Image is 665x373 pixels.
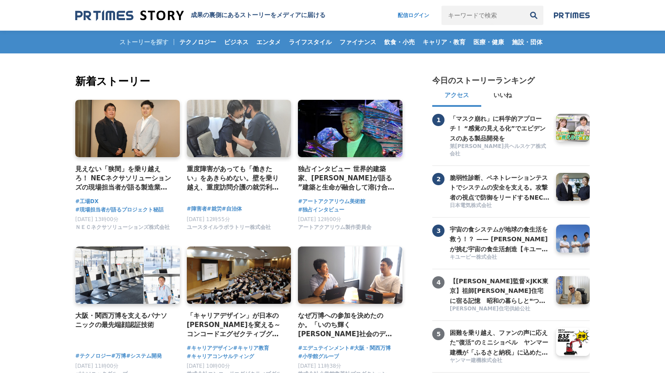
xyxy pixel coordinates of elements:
span: エンタメ [253,38,284,46]
a: ＮＥＣネクサソリューションズ株式会社 [75,226,170,232]
a: #小学館グループ [298,352,339,361]
span: 医療・健康 [470,38,507,46]
a: #万博 [111,352,126,360]
a: 脆弱性診断、ペネトレーションテストでシステムの安全を支える。攻撃者の視点で防御をリードするNECの「リスクハンティングチーム」 [450,173,549,201]
span: 施設・団体 [508,38,546,46]
h3: 【[PERSON_NAME]監督×JKK東京】祖師[PERSON_NAME]住宅に宿る記憶 昭和の暮らしと❝つながり❞が描く、これからの住まいのかたち [450,276,549,306]
a: #現場担当者が語るプロジェクト秘話 [75,206,164,214]
a: 第[PERSON_NAME]共ヘルスケア株式会社 [450,143,549,158]
span: [DATE] 12時55分 [187,216,230,222]
a: 配信ログイン [389,6,438,25]
button: 検索 [524,6,543,25]
span: [DATE] 13時00分 [75,216,119,222]
a: #キャリアデザイン [187,344,233,352]
a: 大阪・関西万博を支えるパナソニックの最先端顔認証技術 [75,311,173,330]
span: ヤンマー建機株式会社 [450,357,502,364]
span: アートアクアリウム製作委員会 [298,224,371,231]
a: 独占インタビュー 世界的建築家、[PERSON_NAME]が語る ”建築と生命が融合して溶け合うような世界” アートアクアリウム美術館 GINZA コラボレーション作品「金魚の石庭」 [298,164,395,193]
img: 成果の裏側にあるストーリーをメディアに届ける [75,10,184,21]
h1: 成果の裏側にあるストーリーをメディアに届ける [191,11,325,19]
span: 2 [432,173,444,185]
h2: 新着ストーリー [75,74,404,89]
span: 5 [432,328,444,340]
a: #キャリアコンサルティング [187,352,254,361]
input: キーワードで検索 [441,6,524,25]
a: ファイナンス [336,31,380,53]
a: #テクノロジー [75,352,111,360]
span: [DATE] 10時00分 [187,363,230,369]
span: [PERSON_NAME]住宅供給公社 [450,305,530,313]
span: キユーピー株式会社 [450,253,497,261]
a: ライフスタイル [285,31,335,53]
img: prtimes [554,12,590,19]
h3: 宇宙の食システムが地球の食生活を救う！？ —— [PERSON_NAME]が挑む宇宙の食生活創造【キユーピー ミライ研究員】 [450,225,549,254]
a: 【[PERSON_NAME]監督×JKK東京】祖師[PERSON_NAME]住宅に宿る記憶 昭和の暮らしと❝つながり❞が描く、これからの住まいのかたち [450,276,549,304]
a: #エデュテインメント [298,344,350,352]
a: #工場DX [75,197,98,206]
h3: 「マスク崩れ」に科学的アプローチ！ “感覚の見える化”でエビデンスのある製品開発を [450,114,549,143]
span: キャリア・教育 [419,38,469,46]
span: 1 [432,114,444,126]
button: いいね [481,86,524,107]
a: #大阪・関西万博 [350,344,391,352]
a: 宇宙の食システムが地球の食生活を救う！？ —— [PERSON_NAME]が挑む宇宙の食生活創造【キユーピー ミライ研究員】 [450,225,549,253]
a: ユースタイルラボラトリー株式会社 [187,226,271,232]
span: ライフスタイル [285,38,335,46]
a: キユーピー株式会社 [450,253,549,262]
a: テクノロジー [176,31,220,53]
a: 見えない「狭間」を乗り越えろ！ NECネクサソリューションズの現場担当者が語る製造業のDX成功の秘訣 [75,164,173,193]
span: [DATE] 11時00分 [75,363,119,369]
button: アクセス [432,86,481,107]
a: #自治体 [222,205,242,213]
a: #就労 [207,205,222,213]
a: 飲食・小売 [381,31,418,53]
a: 成果の裏側にあるストーリーをメディアに届ける 成果の裏側にあるストーリーをメディアに届ける [75,10,325,21]
span: テクノロジー [176,38,220,46]
h2: 今日のストーリーランキング [432,75,535,86]
a: #キャリア教育 [233,344,269,352]
h3: 脆弱性診断、ペネトレーションテストでシステムの安全を支える。攻撃者の視点で防御をリードするNECの「リスクハンティングチーム」 [450,173,549,202]
h3: 困難を乗り越え、ファンの声に応えた"復活"のミニショベル ヤンマー建機が「ふるさと納税」に込めた、ものづくりへの誇りと地域への想い [450,328,549,357]
a: 施設・団体 [508,31,546,53]
span: [DATE] 12時00分 [298,216,341,222]
a: 「キャリアデザイン」が日本の[PERSON_NAME]を変える～コンコードエグゼクティブグループの挑戦 [187,311,284,339]
a: なぜ万博への参加を決めたのか。「いのち輝く[PERSON_NAME]社会のデザイン」の実現に向けて、エデュテインメントの可能性を追求するプロジェクト。 [298,311,395,339]
a: 困難を乗り越え、ファンの声に応えた"復活"のミニショベル ヤンマー建機が「ふるさと納税」に込めた、ものづくりへの誇りと地域への想い [450,328,549,356]
a: [PERSON_NAME]住宅供給公社 [450,305,549,313]
a: #システム開発 [126,352,162,360]
a: #アートアクアリウム美術館 [298,197,365,206]
a: エンタメ [253,31,284,53]
a: #障害者 [187,205,207,213]
a: ヤンマー建機株式会社 [450,357,549,365]
a: 日本電気株式会社 [450,202,549,210]
a: キャリア・教育 [419,31,469,53]
span: ＮＥＣネクサソリューションズ株式会社 [75,224,170,231]
a: #独占インタビュー [298,206,344,214]
span: ファイナンス [336,38,380,46]
span: [DATE] 11時38分 [298,363,341,369]
a: 医療・健康 [470,31,507,53]
span: 4 [432,276,444,289]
